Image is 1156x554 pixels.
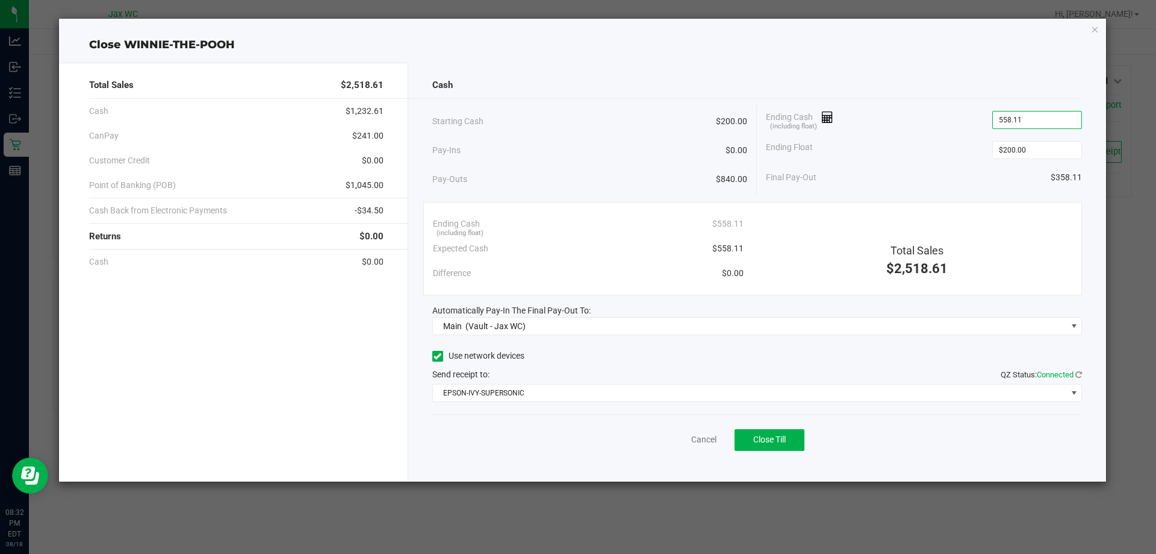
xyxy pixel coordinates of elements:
span: Main [443,321,462,331]
span: (including float) [770,122,817,132]
span: Expected Cash [433,242,488,255]
div: Returns [89,224,384,250]
span: Pay-Outs [432,173,467,186]
span: $241.00 [352,130,384,142]
span: Pay-Ins [432,144,461,157]
span: $2,518.61 [341,78,384,92]
span: Starting Cash [432,115,483,128]
span: $200.00 [716,115,747,128]
span: $358.11 [1051,171,1082,184]
span: EPSON-IVY-SUPERSONIC [433,385,1067,401]
span: Cash [89,105,108,118]
span: Ending Cash [766,111,833,129]
span: $0.00 [362,256,384,268]
iframe: Resource center [12,458,48,494]
span: Final Pay-Out [766,171,816,184]
label: Use network devices [432,350,524,362]
span: Cash [432,78,453,92]
span: Difference [433,267,471,280]
span: $558.11 [712,218,744,230]
span: CanPay [89,130,119,142]
span: (Vault - Jax WC) [465,321,526,331]
span: $0.00 [726,144,747,157]
span: Cash Back from Electronic Payments [89,204,227,217]
span: $558.11 [712,242,744,255]
span: $2,518.61 [886,261,948,276]
span: Customer Credit [89,154,150,167]
span: Total Sales [890,244,943,257]
span: $0.00 [362,154,384,167]
button: Close Till [735,429,804,451]
span: Cash [89,256,108,268]
span: Total Sales [89,78,134,92]
span: Connected [1037,370,1074,379]
span: (including float) [437,228,483,239]
span: Ending Float [766,141,813,159]
span: -$34.50 [355,204,384,217]
span: Send receipt to: [432,370,489,379]
span: Automatically Pay-In The Final Pay-Out To: [432,306,591,315]
span: Close Till [753,435,786,444]
div: Close WINNIE-THE-POOH [59,37,1107,53]
span: QZ Status: [1001,370,1082,379]
span: $0.00 [722,267,744,280]
a: Cancel [691,433,716,446]
span: Point of Banking (POB) [89,179,176,192]
span: $1,232.61 [346,105,384,118]
span: $1,045.00 [346,179,384,192]
span: $840.00 [716,173,747,186]
span: Ending Cash [433,218,480,230]
span: $0.00 [359,230,384,244]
